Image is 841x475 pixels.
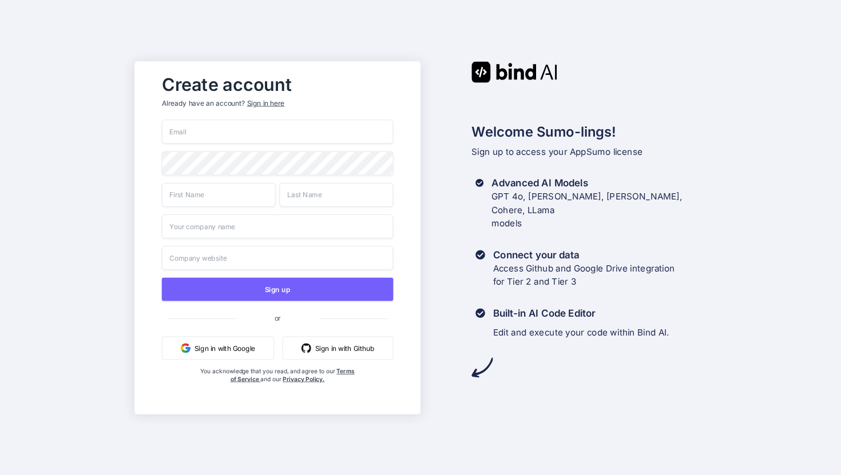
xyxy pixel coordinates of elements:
[471,145,707,158] p: Sign up to access your AppSumo license
[162,277,394,301] button: Sign up
[162,182,276,206] input: First Name
[231,367,355,382] a: Terms of Service
[200,367,355,406] div: You acknowledge that you read, and agree to our and our
[493,261,675,289] p: Access Github and Google Drive integration for Tier 2 and Tier 3
[181,343,191,353] img: google
[471,357,493,378] img: arrow
[493,325,669,339] p: Edit and execute your code within Bind AI.
[162,214,394,238] input: Your company name
[471,121,707,142] h2: Welcome Sumo-lings!
[236,305,320,329] span: or
[491,176,707,190] h3: Advanced AI Models
[162,98,394,108] p: Already have an account?
[162,246,394,270] input: Company website
[491,189,707,230] p: GPT 4o, [PERSON_NAME], [PERSON_NAME], Cohere, LLama models
[471,61,557,82] img: Bind AI logo
[162,77,394,92] h2: Create account
[247,98,284,108] div: Sign in here
[162,336,274,360] button: Sign in with Google
[280,182,394,206] input: Last Name
[493,248,675,261] h3: Connect your data
[283,336,394,360] button: Sign in with Github
[493,306,669,320] h3: Built-in AI Code Editor
[162,119,394,143] input: Email
[302,343,311,353] img: github
[283,375,324,382] a: Privacy Policy.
